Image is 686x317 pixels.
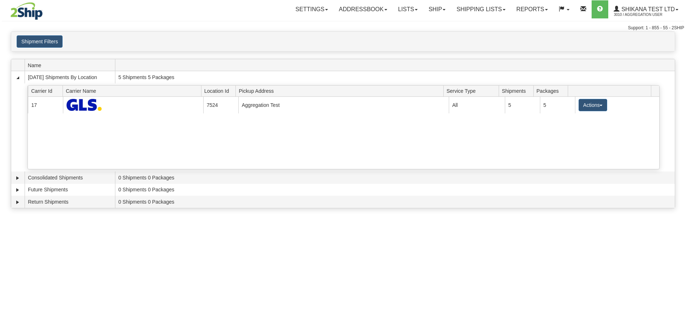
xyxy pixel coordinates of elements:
a: Expand [14,199,21,206]
span: Location Id [204,85,236,96]
img: logo3010.jpg [2,2,51,20]
iframe: chat widget [669,122,685,195]
a: Ship [423,0,451,18]
td: 5 Shipments 5 Packages [115,71,675,83]
a: Expand [14,174,21,182]
td: 7524 [203,97,238,113]
td: [DATE] Shipments By Location [25,71,115,83]
a: Reports [511,0,553,18]
a: Shikana Test Ltd 3010 / Aggregation User [608,0,684,18]
span: Pickup Address [239,85,443,96]
td: 0 Shipments 0 Packages [115,196,675,208]
button: Shipment Filters [17,35,63,48]
a: Lists [393,0,423,18]
td: All [449,97,505,113]
img: GLS Canada [67,99,102,111]
button: Actions [579,99,608,111]
td: Future Shipments [25,184,115,196]
span: Carrier Id [31,85,63,96]
td: 0 Shipments 0 Packages [115,184,675,196]
div: Support: 1 - 855 - 55 - 2SHIP [2,25,684,31]
a: Collapse [14,74,21,81]
td: 17 [28,97,63,113]
td: Return Shipments [25,196,115,208]
a: Shipping lists [451,0,511,18]
span: Shipments [502,85,533,96]
span: Carrier Name [66,85,201,96]
a: Settings [290,0,333,18]
td: 0 Shipments 0 Packages [115,171,675,184]
span: 3010 / Aggregation User [614,11,668,18]
span: Shikana Test Ltd [619,6,675,12]
td: 5 [540,97,575,113]
td: 5 [505,97,540,113]
span: Name [28,60,115,71]
a: Expand [14,186,21,194]
td: Aggregation Test [238,97,449,113]
a: Addressbook [333,0,393,18]
td: Consolidated Shipments [25,171,115,184]
span: Packages [537,85,568,96]
span: Service Type [447,85,499,96]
